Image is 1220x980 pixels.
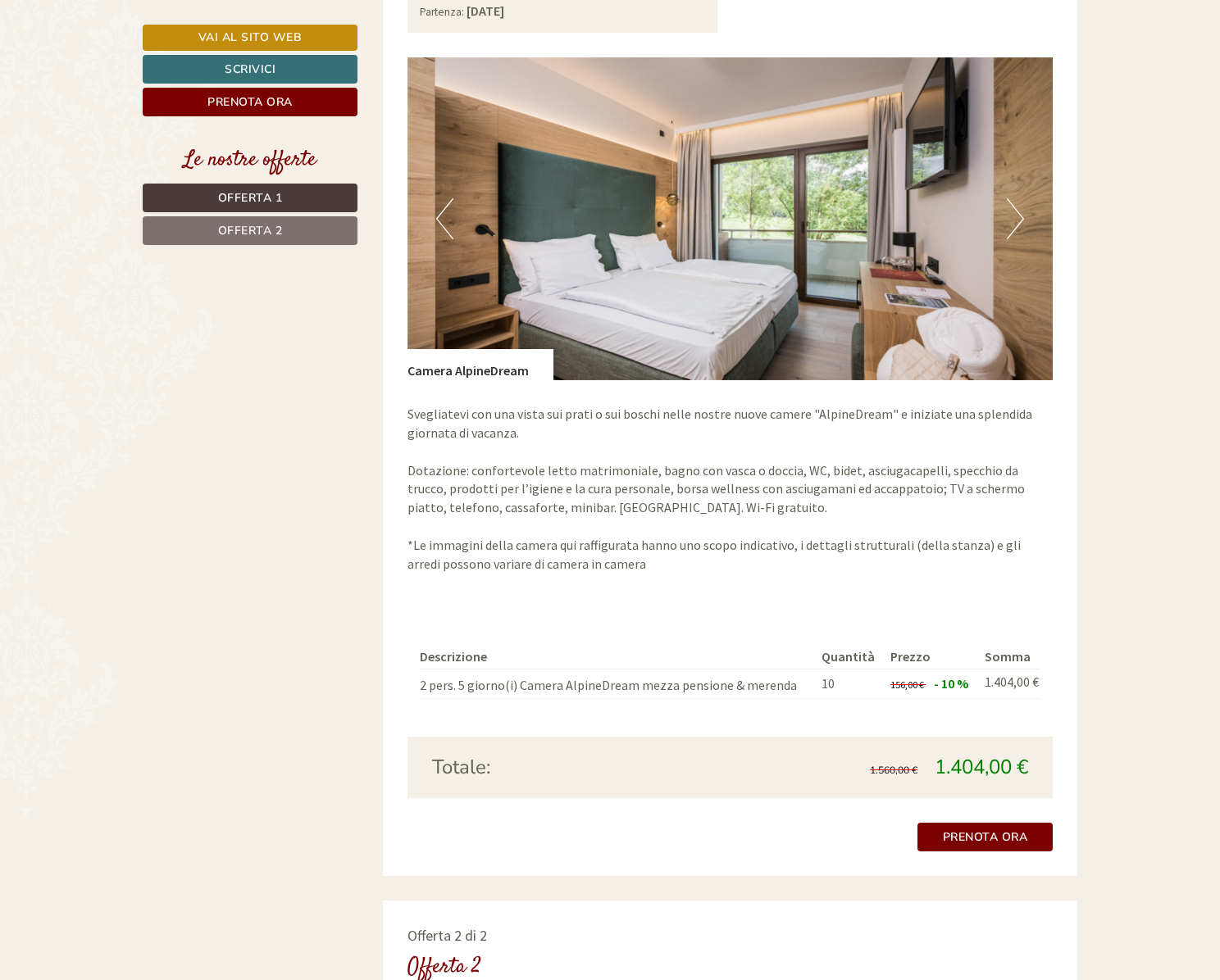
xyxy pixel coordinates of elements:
div: Totale: [420,753,731,781]
div: Le nostre offerte [143,145,357,175]
th: Somma [978,644,1040,669]
button: Next [1007,198,1024,239]
small: 13:04 [405,79,621,91]
div: Lei [405,48,621,61]
a: Prenota ora [143,88,357,116]
span: Offerta 2 [218,223,283,238]
b: [DATE] [467,2,504,19]
p: Svegliatevi con una vista sui prati o sui boschi nelle nostre nuove camere "AlpineDream" e inizia... [407,405,1054,574]
th: Descrizione [420,644,816,669]
img: image [407,57,1054,380]
span: 1.404,00 € [935,754,1028,780]
th: Prezzo [884,644,978,669]
span: 1.560,00 € [870,764,917,777]
div: [DATE] [294,12,353,40]
small: Partenza: [420,5,464,19]
span: Offerta 1 [218,190,283,206]
button: Previous [436,198,453,239]
button: Invia [562,432,647,461]
span: - 10 % [934,675,968,692]
a: Prenota ora [917,823,1054,851]
span: 156,00 € [890,678,924,691]
td: 10 [815,669,884,699]
div: Buon giorno, come possiamo aiutarla? [397,44,634,94]
td: 2 pers. 5 giorno(i) Camera AlpineDream mezza pensione & merenda [420,669,816,699]
span: Offerta 2 di 2 [407,926,487,945]
div: Camera AlpineDream [407,349,553,380]
td: 1.404,00 € [978,669,1040,699]
a: Vai al sito web [143,25,357,51]
th: Quantità [815,644,884,669]
a: Scrivici [143,55,357,84]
